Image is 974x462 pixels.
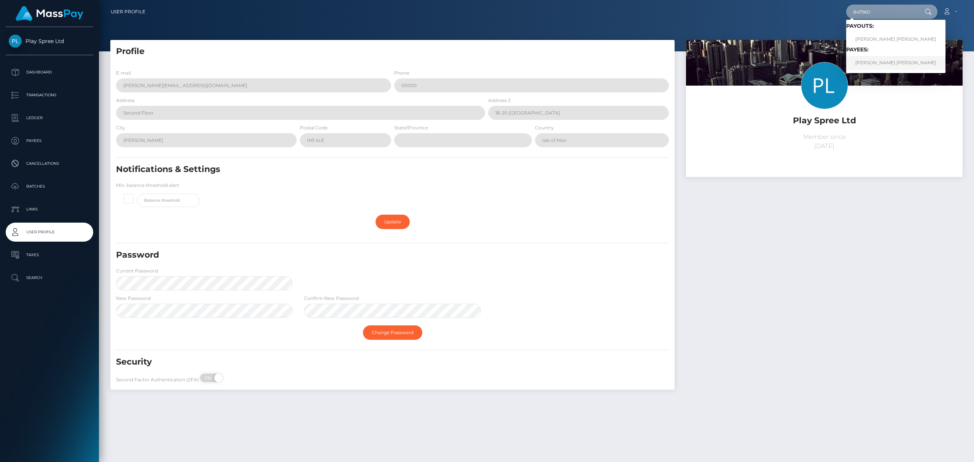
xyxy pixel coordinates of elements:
label: City [116,124,125,131]
h5: Play Spree Ltd [692,115,957,127]
label: Address 2 [488,97,511,104]
a: User Profile [6,223,93,242]
p: Cancellations [9,158,90,169]
a: Change Password [363,325,422,340]
label: State/Province [394,124,428,131]
h5: Security [116,356,579,368]
a: User Profile [111,4,145,20]
p: Search [9,272,90,284]
a: Dashboard [6,63,93,82]
a: [PERSON_NAME] [PERSON_NAME] [846,56,945,70]
span: Play Spree Ltd [6,38,93,45]
label: Postal Code [300,124,328,131]
a: Cancellations [6,154,93,173]
h5: Profile [116,46,669,57]
label: Phone [394,70,409,76]
span: ON [199,374,218,382]
a: [PERSON_NAME] [PERSON_NAME] [846,32,945,46]
a: Search [6,268,93,287]
p: User Profile [9,226,90,238]
input: Search... [846,5,918,19]
p: Dashboard [9,67,90,78]
p: Taxes [9,249,90,261]
p: Batches [9,181,90,192]
label: New Password [116,295,151,302]
img: Play Spree Ltd [9,35,22,48]
a: Links [6,200,93,219]
a: Taxes [6,245,93,264]
h6: Payouts: [846,23,945,29]
a: Update [376,215,410,229]
a: Ledger [6,108,93,127]
label: Address [116,97,135,104]
a: Payees [6,131,93,150]
a: Batches [6,177,93,196]
label: Current Password [116,268,158,274]
h5: Password [116,249,579,261]
p: Ledger [9,112,90,124]
h5: Notifications & Settings [116,164,579,175]
img: ... [686,40,963,224]
p: Member since [DATE] [692,132,957,151]
p: Links [9,204,90,215]
p: Payees [9,135,90,147]
label: Country [535,124,554,131]
label: E-mail [116,70,131,76]
label: Second Factor Authentication (2FA) [116,376,199,383]
a: Transactions [6,86,93,105]
label: Min. balance threshold alert [116,182,179,189]
label: Confirm New Password [304,295,359,302]
img: MassPay Logo [16,6,83,21]
p: Transactions [9,89,90,101]
h6: Payees: [846,46,945,53]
